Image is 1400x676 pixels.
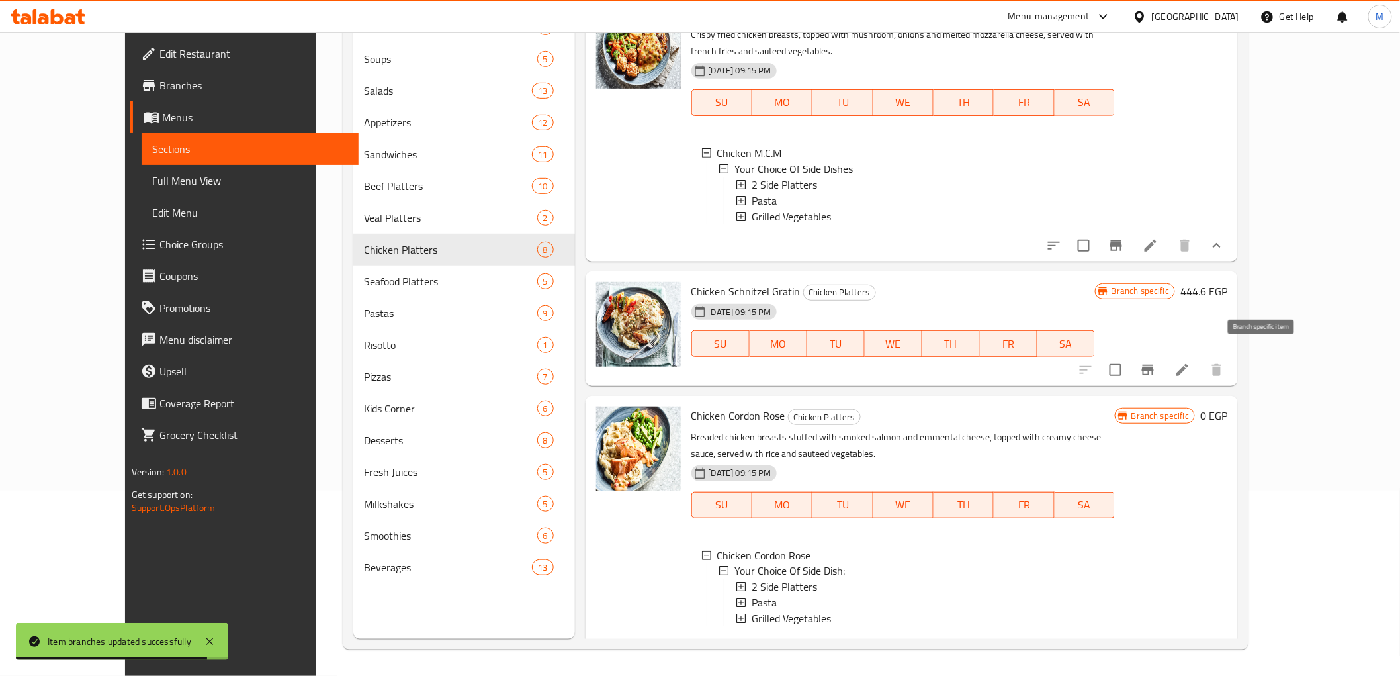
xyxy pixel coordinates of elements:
[533,561,552,574] span: 13
[865,330,922,357] button: WE
[752,611,831,627] span: Grilled Vegetables
[364,210,537,226] span: Veal Platters
[532,83,553,99] div: items
[48,634,191,649] div: Item branches updated successfully
[364,496,537,512] div: Milkshakes
[879,495,928,514] span: WE
[159,300,348,316] span: Promotions
[873,89,934,116] button: WE
[537,464,554,480] div: items
[1126,410,1194,422] span: Branch specific
[130,387,359,419] a: Coverage Report
[1070,634,1098,662] span: Select to update
[691,492,752,518] button: SU
[1037,330,1095,357] button: SA
[353,170,574,202] div: Beef Platters10
[532,559,553,575] div: items
[538,307,553,320] span: 9
[812,89,873,116] button: TU
[538,244,553,256] span: 8
[152,205,348,220] span: Edit Menu
[999,495,1049,514] span: FR
[734,161,853,177] span: Your Choice Of Side Dishes
[538,434,553,447] span: 8
[538,530,553,542] span: 6
[130,356,359,387] a: Upsell
[818,495,867,514] span: TU
[364,178,532,194] span: Beef Platters
[537,242,554,258] div: items
[538,403,553,415] span: 6
[537,528,554,544] div: items
[1106,285,1174,297] span: Branch specific
[1132,354,1164,386] button: Branch-specific-item
[1055,492,1115,518] button: SA
[697,495,747,514] span: SU
[537,369,554,385] div: items
[1201,632,1233,664] button: show more
[1060,93,1110,112] span: SA
[353,43,574,75] div: Soups5
[1169,230,1201,262] button: delete
[538,466,553,479] span: 5
[353,138,574,170] div: Sandwiches11
[353,552,574,583] div: Beverages13
[596,4,681,89] img: Chicken M.C.M
[538,275,553,288] span: 5
[353,488,574,520] div: Milkshakes5
[750,330,807,357] button: MO
[130,324,359,356] a: Menu disclaimer
[532,178,553,194] div: items
[596,407,681,491] img: Chicken Cordon Rose
[159,332,348,348] span: Menu disclaimer
[353,75,574,107] div: Salads13
[364,401,537,416] span: Kids Corner
[364,242,537,258] span: Chicken Platters
[532,146,553,162] div: items
[533,148,552,161] span: 11
[364,559,532,575] span: Beverages
[879,93,928,112] span: WE
[159,77,348,93] span: Branches
[538,212,553,224] span: 2
[691,26,1115,60] p: Crispy fried chicken breasts, topped with mushroom, onions and melted mozzarella cheese, served w...
[1038,632,1070,664] button: sort-choices
[159,46,348,62] span: Edit Restaurant
[364,305,537,321] span: Pastas
[1038,230,1070,262] button: sort-choices
[364,115,532,130] span: Appetizers
[691,429,1115,462] p: Breaded chicken breasts stuffed with smoked salmon and emmental cheese, topped with creamy cheese...
[703,64,777,77] span: [DATE] 09:15 PM
[152,173,348,189] span: Full Menu View
[691,281,801,301] span: Chicken Schnitzel Gratin
[939,495,988,514] span: TH
[537,51,554,67] div: items
[752,492,812,518] button: MO
[537,401,554,416] div: items
[353,6,574,589] nav: Menu sections
[130,228,359,260] a: Choice Groups
[353,520,574,552] div: Smoothies6
[533,180,552,193] span: 10
[752,193,777,209] span: Pasta
[130,38,359,70] a: Edit Restaurant
[994,492,1054,518] button: FR
[130,260,359,292] a: Coupons
[353,329,574,361] div: Risotto1
[691,330,750,357] button: SU
[538,498,553,510] span: 5
[353,297,574,329] div: Pastas9
[132,486,193,503] span: Get support on:
[752,177,817,193] span: 2 Side Platters
[789,410,860,425] span: Chicken Platters
[130,101,359,133] a: Menus
[1201,354,1233,386] button: delete
[533,85,552,97] span: 13
[596,282,681,367] img: Chicken Schnitzel Gratin
[364,83,532,99] span: Salads
[130,419,359,451] a: Grocery Checklist
[364,464,537,480] span: Fresh Juices
[1152,9,1239,24] div: [GEOGRAPHIC_DATA]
